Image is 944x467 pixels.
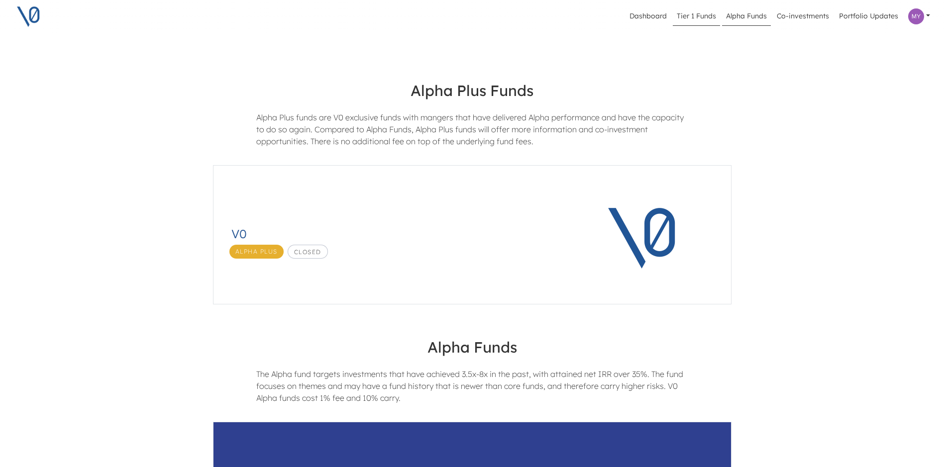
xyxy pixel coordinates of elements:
[231,227,550,241] h3: V0
[229,245,284,259] span: Alpha Plus
[16,4,41,29] img: V0 logo
[835,7,902,26] a: Portfolio Updates
[205,74,740,107] h4: Alpha Plus Funds
[722,7,771,26] a: Alpha Funds
[288,245,328,259] span: Closed
[249,111,695,155] div: Alpha Plus funds are V0 exclusive funds with mangers that have delivered Alpha performance and ha...
[205,330,740,364] h4: Alpha Funds
[773,7,833,26] a: Co-investments
[626,7,671,26] a: Dashboard
[249,368,695,412] div: The Alpha fund targets investments that have achieved 3.5x-8x in the past, with attained net IRR ...
[582,174,707,298] img: V0
[908,8,924,24] img: Profile
[673,7,720,26] a: Tier 1 Funds
[211,163,734,306] a: V0Alpha PlusClosedV0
